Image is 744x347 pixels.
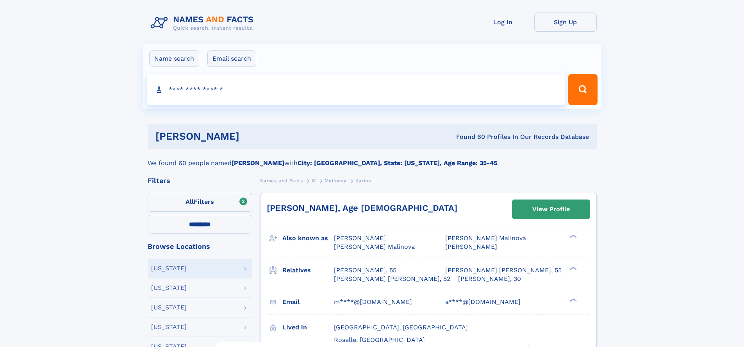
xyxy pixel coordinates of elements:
[207,50,256,67] label: Email search
[148,13,260,34] img: Logo Names and Facts
[568,297,577,302] div: ❯
[325,178,346,183] span: Malinova
[186,198,194,205] span: All
[151,285,187,291] div: [US_STATE]
[334,275,450,283] a: [PERSON_NAME] [PERSON_NAME], 52
[512,200,590,219] a: View Profile
[282,232,334,245] h3: Also known as
[151,265,187,271] div: [US_STATE]
[148,243,252,250] div: Browse Locations
[355,178,371,183] span: Karina
[334,266,396,275] a: [PERSON_NAME], 55
[232,159,284,167] b: [PERSON_NAME]
[458,275,521,283] a: [PERSON_NAME], 30
[334,336,425,343] span: Roselle, [GEOGRAPHIC_DATA]
[568,266,577,271] div: ❯
[334,243,415,250] span: [PERSON_NAME] Malinova
[348,133,589,141] div: Found 60 Profiles In Our Records Database
[334,324,468,331] span: [GEOGRAPHIC_DATA], [GEOGRAPHIC_DATA]
[334,234,386,242] span: [PERSON_NAME]
[282,264,334,277] h3: Relatives
[445,266,562,275] a: [PERSON_NAME] [PERSON_NAME], 55
[472,13,534,32] a: Log In
[445,243,497,250] span: [PERSON_NAME]
[568,234,577,239] div: ❯
[534,13,597,32] a: Sign Up
[151,324,187,330] div: [US_STATE]
[149,50,199,67] label: Name search
[282,321,334,334] h3: Lived in
[312,178,316,183] span: M
[312,176,316,185] a: M
[267,203,457,213] a: [PERSON_NAME], Age [DEMOGRAPHIC_DATA]
[155,131,348,141] h1: [PERSON_NAME]
[445,234,526,242] span: [PERSON_NAME] Malinova
[568,74,597,105] button: Search Button
[147,74,565,105] input: search input
[151,304,187,311] div: [US_STATE]
[260,176,303,185] a: Names and Facts
[148,193,252,212] label: Filters
[532,200,570,218] div: View Profile
[298,159,497,167] b: City: [GEOGRAPHIC_DATA], State: [US_STATE], Age Range: 35-45
[148,177,252,184] div: Filters
[325,176,346,185] a: Malinova
[282,295,334,309] h3: Email
[148,149,597,168] div: We found 60 people named with .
